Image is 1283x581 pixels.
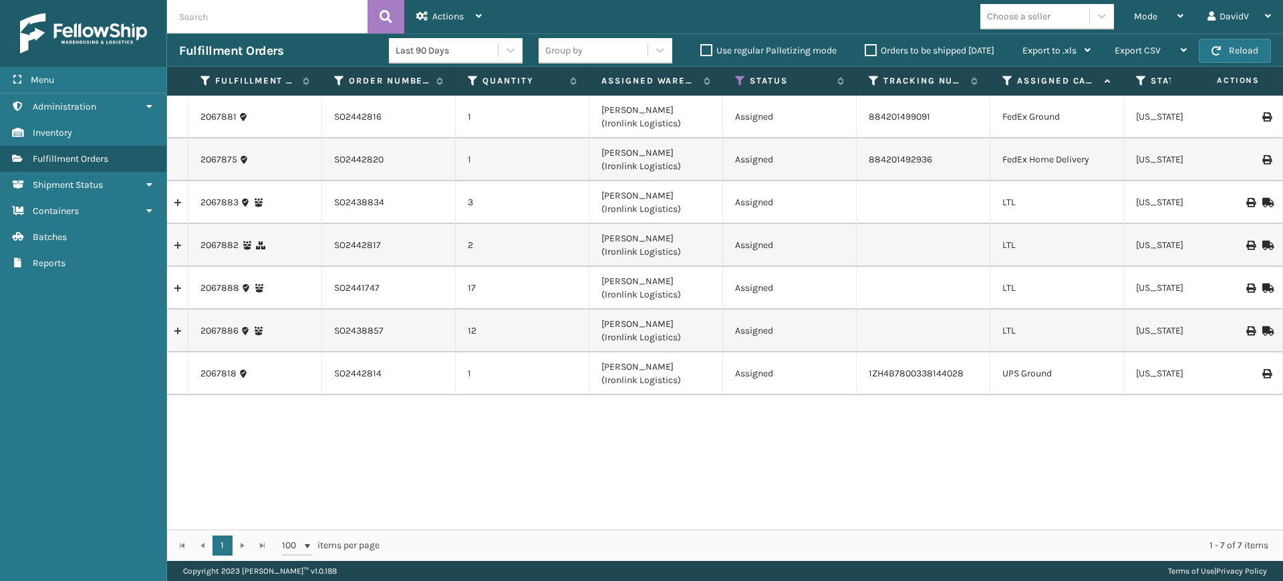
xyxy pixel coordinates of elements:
[723,352,857,395] td: Assigned
[1262,326,1270,336] i: Mark as Shipped
[215,75,296,87] label: Fulfillment Order Id
[589,181,723,224] td: [PERSON_NAME] (Ironlink Logistics)
[1175,70,1268,92] span: Actions
[1246,283,1254,293] i: Print BOL
[200,110,237,124] a: 2067881
[589,224,723,267] td: [PERSON_NAME] (Ironlink Logistics)
[33,101,96,112] span: Administration
[1124,181,1258,224] td: [US_STATE]
[723,138,857,181] td: Assigned
[1199,39,1271,63] button: Reload
[1262,369,1270,378] i: Print Label
[33,153,108,164] span: Fulfillment Orders
[322,352,456,395] td: SO2442814
[349,75,430,87] label: Order Number
[990,352,1124,395] td: UPS Ground
[322,138,456,181] td: SO2442820
[33,127,72,138] span: Inventory
[183,561,337,581] p: Copyright 2023 [PERSON_NAME]™ v 1.0.188
[1216,566,1267,576] a: Privacy Policy
[20,13,147,53] img: logo
[589,96,723,138] td: [PERSON_NAME] (Ironlink Logistics)
[282,536,380,556] span: items per page
[1115,45,1161,56] span: Export CSV
[1262,155,1270,164] i: Print Label
[200,324,239,338] a: 2067886
[1134,11,1157,22] span: Mode
[322,181,456,224] td: SO2438834
[865,45,994,56] label: Orders to be shipped [DATE]
[1168,561,1267,581] div: |
[1017,75,1098,87] label: Assigned Carrier Service
[1151,75,1232,87] label: State
[1246,326,1254,336] i: Print BOL
[723,310,857,352] td: Assigned
[322,96,456,138] td: SO2442816
[200,239,239,252] a: 2067882
[33,179,103,191] span: Shipment Status
[990,181,1124,224] td: LTL
[990,96,1124,138] td: FedEx Ground
[456,138,589,181] td: 1
[589,267,723,310] td: [PERSON_NAME] (Ironlink Logistics)
[1124,224,1258,267] td: [US_STATE]
[700,45,837,56] label: Use regular Palletizing mode
[482,75,563,87] label: Quantity
[322,267,456,310] td: SO2441747
[1124,96,1258,138] td: [US_STATE]
[869,368,964,379] a: 1ZH4B7800338144028
[1168,566,1214,576] a: Terms of Use
[1124,138,1258,181] td: [US_STATE]
[750,75,831,87] label: Status
[322,224,456,267] td: SO2442817
[200,367,237,380] a: 2067818
[322,310,456,352] td: SO2438857
[33,205,79,217] span: Containers
[723,224,857,267] td: Assigned
[200,153,237,166] a: 2067875
[396,43,499,57] div: Last 90 Days
[200,281,239,295] a: 2067888
[990,138,1124,181] td: FedEx Home Delivery
[1022,45,1077,56] span: Export to .xls
[398,539,1268,552] div: 1 - 7 of 7 items
[456,181,589,224] td: 3
[869,111,930,122] a: 884201499091
[31,74,54,86] span: Menu
[990,310,1124,352] td: LTL
[589,352,723,395] td: [PERSON_NAME] (Ironlink Logistics)
[589,138,723,181] td: [PERSON_NAME] (Ironlink Logistics)
[1124,310,1258,352] td: [US_STATE]
[456,267,589,310] td: 17
[545,43,583,57] div: Group by
[1246,241,1254,250] i: Print BOL
[723,96,857,138] td: Assigned
[456,310,589,352] td: 12
[179,43,283,59] h3: Fulfillment Orders
[601,75,697,87] label: Assigned Warehouse
[723,181,857,224] td: Assigned
[1262,112,1270,122] i: Print Label
[990,224,1124,267] td: LTL
[212,536,233,556] a: 1
[1262,198,1270,207] i: Mark as Shipped
[1124,267,1258,310] td: [US_STATE]
[432,11,464,22] span: Actions
[723,267,857,310] td: Assigned
[1246,198,1254,207] i: Print BOL
[33,231,67,243] span: Batches
[456,96,589,138] td: 1
[456,352,589,395] td: 1
[1262,283,1270,293] i: Mark as Shipped
[883,75,964,87] label: Tracking Number
[1124,352,1258,395] td: [US_STATE]
[589,310,723,352] td: [PERSON_NAME] (Ironlink Logistics)
[456,224,589,267] td: 2
[990,267,1124,310] td: LTL
[282,539,302,552] span: 100
[987,9,1050,23] div: Choose a seller
[1262,241,1270,250] i: Mark as Shipped
[200,196,239,209] a: 2067883
[869,154,932,165] a: 884201492936
[33,257,65,269] span: Reports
